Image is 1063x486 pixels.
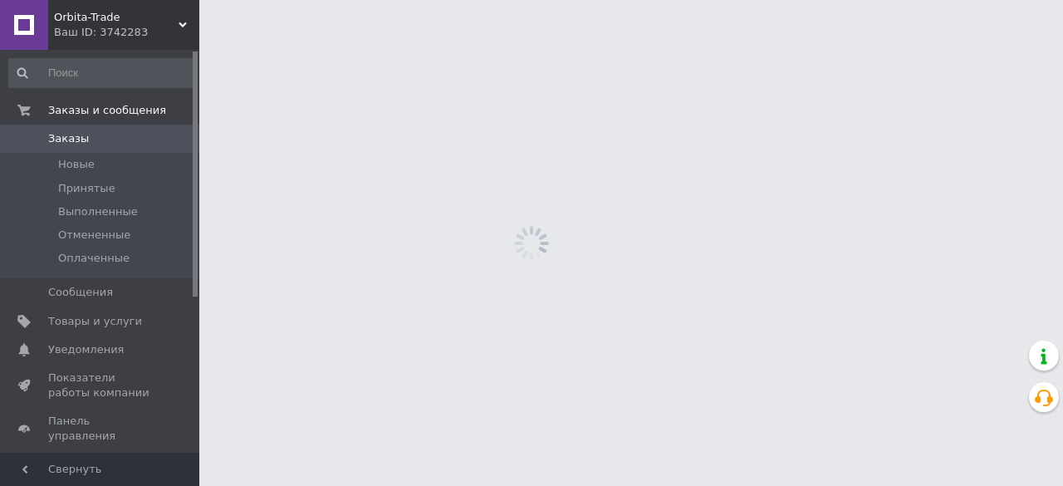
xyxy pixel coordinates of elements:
span: Оплаченные [58,251,130,266]
span: Показатели работы компании [48,371,154,400]
span: Товары и услуги [48,314,142,329]
span: Выполненные [58,204,138,219]
span: Сообщения [48,285,113,300]
input: Поиск [8,58,196,88]
span: Отмененные [58,228,130,243]
div: Ваш ID: 3742283 [54,25,199,40]
span: Заказы [48,131,89,146]
span: Заказы и сообщения [48,103,166,118]
span: Панель управления [48,414,154,444]
span: Orbita-Trade [54,10,179,25]
span: Принятые [58,181,115,196]
span: Уведомления [48,342,124,357]
span: Новые [58,157,95,172]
